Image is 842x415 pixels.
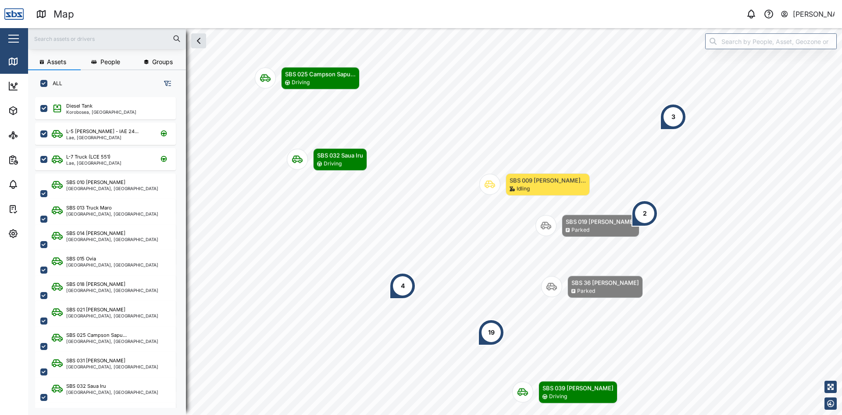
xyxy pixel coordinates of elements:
[66,357,125,364] div: SBS 031 [PERSON_NAME]
[23,81,62,91] div: Dashboard
[287,148,367,171] div: Map marker
[23,204,47,214] div: Tasks
[285,70,356,79] div: SBS 025 Campson Sapu...
[23,229,54,238] div: Settings
[66,161,121,165] div: Lae, [GEOGRAPHIC_DATA]
[47,80,62,87] label: ALL
[631,200,658,227] div: Map marker
[66,332,127,339] div: SBS 025 Campson Sapu...
[66,314,158,318] div: [GEOGRAPHIC_DATA], [GEOGRAPHIC_DATA]
[66,128,139,135] div: L-5 [PERSON_NAME] - IAE 24...
[66,204,112,212] div: SBS 013 Truck Maro
[479,173,590,196] div: Map marker
[517,185,530,193] div: Idling
[66,281,125,288] div: SBS 018 [PERSON_NAME]
[780,8,835,20] button: [PERSON_NAME]
[33,32,181,45] input: Search assets or drivers
[66,390,158,394] div: [GEOGRAPHIC_DATA], [GEOGRAPHIC_DATA]
[66,364,158,369] div: [GEOGRAPHIC_DATA], [GEOGRAPHIC_DATA]
[671,112,675,122] div: 3
[100,59,120,65] span: People
[571,278,639,287] div: SBS 36 [PERSON_NAME]
[66,102,93,110] div: Diesel Tank
[23,57,43,66] div: Map
[66,339,158,343] div: [GEOGRAPHIC_DATA], [GEOGRAPHIC_DATA]
[535,215,639,237] div: Map marker
[66,153,111,161] div: L-7 Truck (LCE 551)
[541,276,643,298] div: Map marker
[510,176,586,185] div: SBS 009 [PERSON_NAME]...
[705,33,837,49] input: Search by People, Asset, Geozone or Place
[389,273,416,299] div: Map marker
[643,209,647,218] div: 2
[35,94,186,408] div: grid
[66,110,136,114] div: Korobosea, [GEOGRAPHIC_DATA]
[66,263,158,267] div: [GEOGRAPHIC_DATA], [GEOGRAPHIC_DATA]
[542,384,614,393] div: SBS 039 [PERSON_NAME]
[577,287,595,296] div: Parked
[66,288,158,292] div: [GEOGRAPHIC_DATA], [GEOGRAPHIC_DATA]
[28,28,842,415] canvas: Map
[549,393,567,401] div: Driving
[512,381,617,404] div: Map marker
[255,67,360,90] div: Map marker
[660,104,686,130] div: Map marker
[478,319,504,346] div: Map marker
[566,217,635,226] div: SBS 019 [PERSON_NAME]
[317,151,363,160] div: SBS 032 Saua Iru
[66,230,125,237] div: SBS 014 [PERSON_NAME]
[66,383,106,390] div: SBS 032 Saua Iru
[66,255,96,263] div: SBS 015 Ovia
[47,59,66,65] span: Assets
[66,179,125,186] div: SBS 010 [PERSON_NAME]
[488,328,495,337] div: 19
[401,281,405,291] div: 4
[23,155,53,165] div: Reports
[66,237,158,242] div: [GEOGRAPHIC_DATA], [GEOGRAPHIC_DATA]
[54,7,74,22] div: Map
[793,9,835,20] div: [PERSON_NAME]
[23,106,50,115] div: Assets
[23,180,50,189] div: Alarms
[152,59,173,65] span: Groups
[23,130,44,140] div: Sites
[571,226,589,235] div: Parked
[66,135,139,140] div: Lae, [GEOGRAPHIC_DATA]
[292,79,310,87] div: Driving
[66,306,125,314] div: SBS 021 [PERSON_NAME]
[4,4,24,24] img: Main Logo
[66,212,158,216] div: [GEOGRAPHIC_DATA], [GEOGRAPHIC_DATA]
[66,186,158,191] div: [GEOGRAPHIC_DATA], [GEOGRAPHIC_DATA]
[324,160,342,168] div: Driving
